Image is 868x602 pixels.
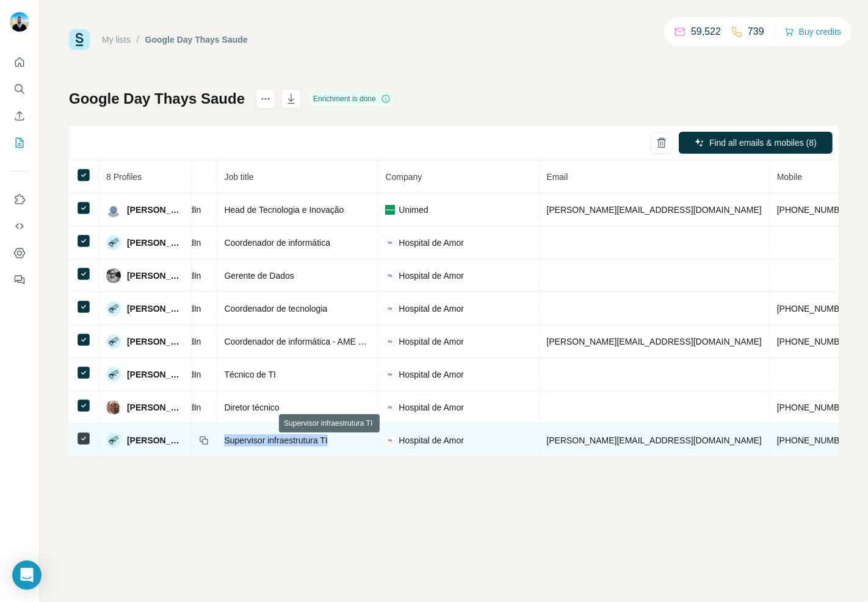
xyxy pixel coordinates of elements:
[10,78,29,100] button: Search
[106,433,121,448] img: Avatar
[127,237,184,249] span: [PERSON_NAME]
[385,271,395,281] img: company-logo
[309,91,394,106] div: Enrichment is done
[127,368,184,381] span: [PERSON_NAME]
[224,238,330,248] span: Coordenador de informática
[224,172,253,182] span: Job title
[106,268,121,283] img: Avatar
[385,172,422,182] span: Company
[127,434,184,446] span: [PERSON_NAME]
[224,271,294,281] span: Gerente de Dados
[106,301,121,316] img: Avatar
[385,205,395,215] img: company-logo
[399,270,464,282] span: Hospital de Amor
[399,204,428,216] span: Unimed
[784,23,841,40] button: Buy credits
[127,401,184,414] span: [PERSON_NAME]
[10,105,29,127] button: Enrich CSV
[127,335,184,348] span: [PERSON_NAME]
[777,435,854,445] span: [PHONE_NUMBER]
[69,29,90,50] img: Surfe Logo
[127,204,184,216] span: [PERSON_NAME]
[777,172,802,182] span: Mobile
[10,132,29,154] button: My lists
[10,188,29,210] button: Use Surfe on LinkedIn
[385,238,395,248] img: company-logo
[106,367,121,382] img: Avatar
[224,304,327,314] span: Coordenador de tecnologia
[224,205,344,215] span: Head de Tecnologia e Inovação
[10,242,29,264] button: Dashboard
[12,561,42,590] div: Open Intercom Messenger
[69,89,245,109] h1: Google Day Thays Saude
[106,172,142,182] span: 8 Profiles
[145,34,248,46] div: Google Day Thays Saude
[546,337,761,346] span: [PERSON_NAME][EMAIL_ADDRESS][DOMAIN_NAME]
[385,337,395,346] img: company-logo
[106,235,121,250] img: Avatar
[10,51,29,73] button: Quick start
[385,370,395,379] img: company-logo
[709,137,817,149] span: Find all emails & mobiles (8)
[399,434,464,446] span: Hospital de Amor
[546,205,761,215] span: [PERSON_NAME][EMAIL_ADDRESS][DOMAIN_NAME]
[224,403,279,412] span: Diretor técnico
[106,202,121,217] img: Avatar
[399,303,464,315] span: Hospital de Amor
[777,304,854,314] span: [PHONE_NUMBER]
[10,215,29,237] button: Use Surfe API
[385,435,395,445] img: company-logo
[546,172,568,182] span: Email
[777,205,854,215] span: [PHONE_NUMBER]
[102,35,131,45] a: My lists
[224,337,390,346] span: Coordenador de informática - AME Barretos
[399,368,464,381] span: Hospital de Amor
[679,132,833,154] button: Find all emails & mobiles (8)
[10,269,29,291] button: Feedback
[106,400,121,415] img: Avatar
[546,435,761,445] span: [PERSON_NAME][EMAIL_ADDRESS][DOMAIN_NAME]
[399,237,464,249] span: Hospital de Amor
[127,270,184,282] span: [PERSON_NAME]
[256,89,275,109] button: actions
[385,304,395,314] img: company-logo
[691,24,721,39] p: 59,522
[385,403,395,412] img: company-logo
[224,435,327,445] span: Supervisor infraestrutura TI
[224,370,276,379] span: Técnico de TI
[399,335,464,348] span: Hospital de Amor
[137,34,139,46] li: /
[777,403,854,412] span: [PHONE_NUMBER]
[748,24,764,39] p: 739
[777,337,854,346] span: [PHONE_NUMBER]
[399,401,464,414] span: Hospital de Amor
[10,12,29,32] img: Avatar
[106,334,121,349] img: Avatar
[127,303,184,315] span: [PERSON_NAME]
